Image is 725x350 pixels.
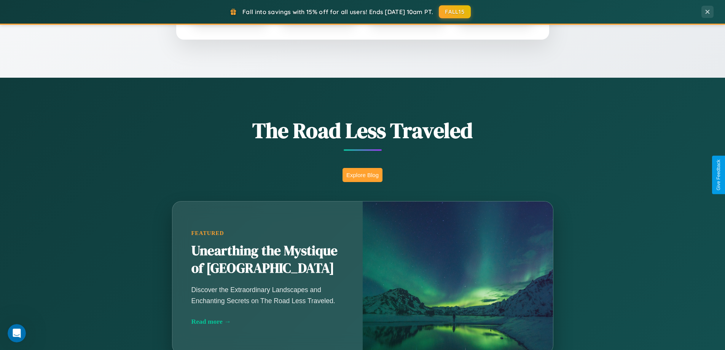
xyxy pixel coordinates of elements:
h2: Unearthing the Mystique of [GEOGRAPHIC_DATA] [191,242,344,277]
h1: The Road Less Traveled [134,116,591,145]
div: Featured [191,230,344,237]
p: Discover the Extraordinary Landscapes and Enchanting Secrets on The Road Less Traveled. [191,284,344,306]
button: FALL15 [439,5,471,18]
div: Give Feedback [716,160,721,190]
span: Fall into savings with 15% off for all users! Ends [DATE] 10am PT. [242,8,433,16]
iframe: Intercom live chat [8,324,26,342]
button: Explore Blog [343,168,382,182]
div: Read more → [191,318,344,326]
